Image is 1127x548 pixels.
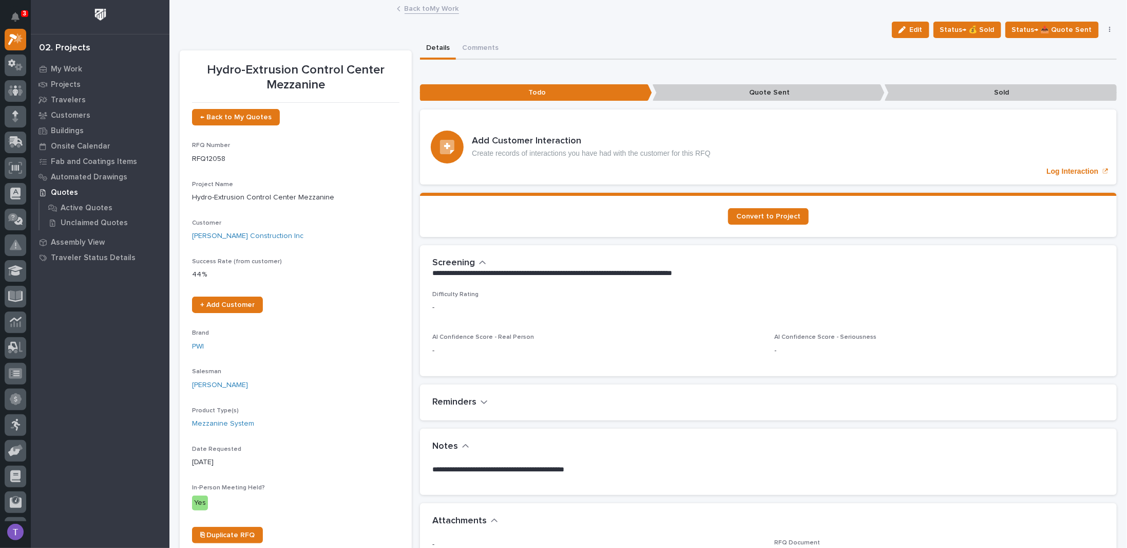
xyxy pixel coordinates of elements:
p: Unclaimed Quotes [61,218,128,228]
button: Reminders [432,397,488,408]
a: Automated Drawings [31,169,169,185]
p: 44 % [192,269,399,280]
a: My Work [31,61,169,77]
span: Date Requested [192,446,241,452]
button: Edit [892,22,929,38]
div: Notifications3 [13,12,26,29]
span: AI Confidence Score - Real Person [432,334,534,340]
p: Todo [420,84,652,101]
p: Sold [885,84,1117,101]
img: Workspace Logo [91,5,110,24]
p: Customers [51,111,90,120]
a: Active Quotes [40,200,169,215]
p: RFQ12058 [192,154,399,165]
div: Yes [192,496,208,510]
p: Hydro-Extrusion Control Center Mezzanine [192,192,399,203]
p: Create records of interactions you have had with the customer for this RFQ [472,149,711,158]
div: 02. Projects [39,43,90,54]
p: Buildings [51,126,84,136]
a: Back toMy Work [405,2,459,14]
a: Travelers [31,92,169,107]
a: Onsite Calendar [31,138,169,154]
span: Product Type(s) [192,408,239,414]
a: Buildings [31,123,169,138]
a: ← Back to My Quotes [192,109,280,125]
p: Active Quotes [61,204,112,213]
span: RFQ Number [192,142,230,149]
a: Fab and Coatings Items [31,154,169,169]
button: Details [420,38,456,60]
button: users-avatar [5,521,26,543]
a: [PERSON_NAME] Construction Inc [192,231,303,242]
span: Customer [192,220,221,226]
p: Assembly View [51,238,105,247]
button: Status→ 📤 Quote Sent [1005,22,1099,38]
h2: Screening [432,258,475,269]
p: Hydro-Extrusion Control Center Mezzanine [192,63,399,93]
span: Difficulty Rating [432,291,479,298]
a: [PERSON_NAME] [192,380,248,391]
a: ⎘ Duplicate RFQ [192,527,263,543]
span: ← Back to My Quotes [200,114,272,121]
a: Assembly View [31,234,169,250]
p: Travelers [51,96,86,105]
span: Status→ 💰 Sold [940,24,995,36]
a: Log Interaction [420,109,1117,185]
p: - [432,302,1104,313]
p: Log Interaction [1046,167,1098,176]
span: Edit [910,25,923,34]
p: - [775,345,1104,356]
h2: Reminders [432,397,476,408]
a: Mezzanine System [192,418,254,429]
span: Convert to Project [736,213,800,220]
p: 3 [23,10,26,17]
a: Unclaimed Quotes [40,215,169,230]
button: Attachments [432,516,498,527]
span: + Add Customer [200,301,255,308]
a: Quotes [31,185,169,200]
button: Notes [432,441,469,452]
span: AI Confidence Score - Seriousness [775,334,877,340]
a: Customers [31,107,169,123]
p: Quotes [51,188,78,197]
a: PWI [192,341,204,352]
a: Traveler Status Details [31,250,169,265]
span: In-Person Meeting Held? [192,485,265,491]
p: Quote Sent [653,84,885,101]
button: Screening [432,258,486,269]
h2: Attachments [432,516,487,527]
h3: Add Customer Interaction [472,136,711,147]
span: Status→ 📤 Quote Sent [1012,24,1092,36]
h2: Notes [432,441,458,452]
button: Status→ 💰 Sold [933,22,1001,38]
a: + Add Customer [192,297,263,313]
p: - [432,345,762,356]
p: [DATE] [192,457,399,468]
span: ⎘ Duplicate RFQ [200,532,255,539]
span: Success Rate (from customer) [192,259,282,265]
p: Fab and Coatings Items [51,157,137,167]
p: Automated Drawings [51,173,127,182]
p: Traveler Status Details [51,253,136,263]
p: Projects [51,80,81,89]
span: Brand [192,330,209,336]
span: RFQ Document [775,540,820,546]
p: Onsite Calendar [51,142,110,151]
button: Comments [456,38,505,60]
a: Convert to Project [728,208,809,225]
button: Notifications [5,6,26,28]
span: Salesman [192,369,221,375]
a: Projects [31,77,169,92]
span: Project Name [192,181,233,188]
p: My Work [51,65,82,74]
